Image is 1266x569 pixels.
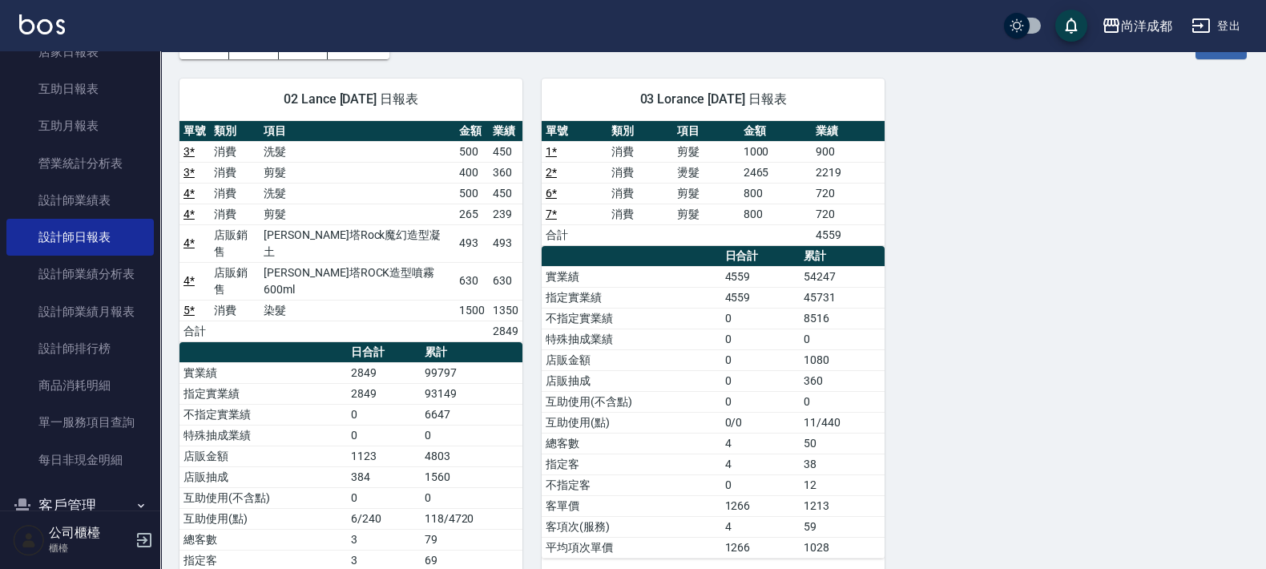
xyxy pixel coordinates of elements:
td: 500 [455,141,489,162]
td: 384 [347,466,421,487]
td: 4559 [721,266,800,287]
td: 4 [721,516,800,537]
td: 互助使用(不含點) [542,391,721,412]
td: 0 [721,474,800,495]
td: 特殊抽成業績 [179,425,347,446]
a: 設計師業績表 [6,182,154,219]
td: 不指定實業績 [179,404,347,425]
td: 0 [721,370,800,391]
td: 1560 [421,466,522,487]
td: 不指定實業績 [542,308,721,329]
td: 2849 [347,362,421,383]
img: Person [13,524,45,556]
button: 登出 [1185,11,1247,41]
a: 設計師業績分析表 [6,256,154,293]
td: 0 [800,391,885,412]
td: 互助使用(點) [179,508,347,529]
td: 實業績 [542,266,721,287]
td: 630 [455,262,489,300]
a: 單一服務項目查詢 [6,404,154,441]
td: 6647 [421,404,522,425]
table: a dense table [179,121,522,342]
td: 實業績 [179,362,347,383]
th: 累計 [421,342,522,363]
td: 1000 [740,141,812,162]
th: 金額 [455,121,489,142]
td: 不指定客 [542,474,721,495]
td: 38 [800,454,885,474]
td: 0 [421,487,522,508]
td: 79 [421,529,522,550]
td: 3 [347,529,421,550]
td: 93149 [421,383,522,404]
td: 剪髮 [260,204,455,224]
td: 0 [721,391,800,412]
div: 尚洋成都 [1121,16,1172,36]
td: 燙髮 [673,162,739,183]
td: 360 [800,370,885,391]
td: 800 [740,183,812,204]
td: 染髮 [260,300,455,321]
td: 剪髮 [260,162,455,183]
td: 洗髮 [260,141,455,162]
td: 720 [812,183,885,204]
td: 指定實業績 [179,383,347,404]
a: 營業統計分析表 [6,145,154,182]
td: 店販抽成 [179,466,347,487]
td: 店販金額 [542,349,721,370]
td: 0 [721,349,800,370]
td: 指定客 [542,454,721,474]
td: 4 [721,433,800,454]
td: 1266 [721,495,800,516]
td: 360 [489,162,522,183]
a: 設計師排行榜 [6,330,154,367]
td: 54247 [800,266,885,287]
a: 店家日報表 [6,34,154,71]
td: 0 [347,425,421,446]
td: 450 [489,183,522,204]
td: 630 [489,262,522,300]
td: 45731 [800,287,885,308]
td: 1266 [721,537,800,558]
a: 商品消耗明細 [6,367,154,404]
td: 客單價 [542,495,721,516]
td: 消費 [210,141,260,162]
th: 類別 [210,121,260,142]
td: [PERSON_NAME]塔ROCK造型噴霧600ml [260,262,455,300]
td: 店販銷售 [210,262,260,300]
td: 1213 [800,495,885,516]
td: 2849 [489,321,522,341]
td: 2465 [740,162,812,183]
td: 店販銷售 [210,224,260,262]
td: 消費 [210,204,260,224]
td: 239 [489,204,522,224]
td: 99797 [421,362,522,383]
td: 118/4720 [421,508,522,529]
a: 互助日報表 [6,71,154,107]
td: 500 [455,183,489,204]
table: a dense table [542,246,885,559]
button: 尚洋成都 [1095,10,1179,42]
td: 店販抽成 [542,370,721,391]
td: 0/0 [721,412,800,433]
td: [PERSON_NAME]塔Rock魔幻造型凝土 [260,224,455,262]
a: 設計師業績月報表 [6,293,154,330]
td: 洗髮 [260,183,455,204]
td: 特殊抽成業績 [542,329,721,349]
td: 互助使用(點) [542,412,721,433]
td: 0 [721,329,800,349]
h5: 公司櫃檯 [49,525,131,541]
td: 265 [455,204,489,224]
a: 設計師日報表 [6,219,154,256]
td: 6/240 [347,508,421,529]
td: 消費 [607,162,673,183]
td: 剪髮 [673,183,739,204]
td: 4559 [721,287,800,308]
th: 日合計 [347,342,421,363]
td: 2849 [347,383,421,404]
td: 互助使用(不含點) [179,487,347,508]
td: 4 [721,454,800,474]
th: 業績 [489,121,522,142]
td: 11/440 [800,412,885,433]
td: 店販金額 [179,446,347,466]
